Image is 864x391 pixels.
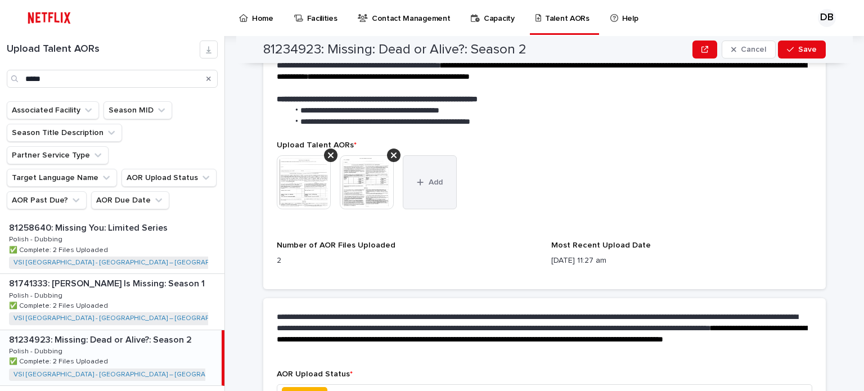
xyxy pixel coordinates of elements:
button: AOR Upload Status [121,169,217,187]
button: Add [403,155,457,209]
span: Number of AOR Files Uploaded [277,241,395,249]
p: Polish - Dubbing [9,233,65,244]
button: Season MID [103,101,172,119]
p: Polish - Dubbing [9,345,65,356]
button: Partner Service Type [7,146,109,164]
a: VSI [GEOGRAPHIC_DATA] - [GEOGRAPHIC_DATA] – [GEOGRAPHIC_DATA] [13,259,243,267]
button: Cancel [722,41,776,59]
button: Associated Facility [7,101,99,119]
p: ✅ Complete: 2 Files Uploaded [9,244,110,254]
span: Upload Talent AORs [277,141,357,149]
h1: Upload Talent AORs [7,43,200,56]
a: VSI [GEOGRAPHIC_DATA] - [GEOGRAPHIC_DATA] – [GEOGRAPHIC_DATA] [13,371,243,379]
input: Search [7,70,218,88]
p: [DATE] 11:27 am [551,255,812,267]
button: Target Language Name [7,169,117,187]
button: AOR Past Due? [7,191,87,209]
span: Save [798,46,817,53]
a: VSI [GEOGRAPHIC_DATA] - [GEOGRAPHIC_DATA] – [GEOGRAPHIC_DATA] [13,314,243,322]
span: AOR Upload Status [277,370,353,378]
span: Add [429,178,443,186]
img: ifQbXi3ZQGMSEF7WDB7W [22,7,76,29]
button: Season Title Description [7,124,122,142]
p: 81258640: Missing You: Limited Series [9,221,170,233]
div: DB [818,9,836,27]
h2: 81234923: Missing: Dead or Alive?: Season 2 [263,42,526,58]
p: 81741333: [PERSON_NAME] Is Missing: Season 1 [9,276,207,289]
p: ✅ Complete: 2 Files Uploaded [9,300,110,310]
p: Polish - Dubbing [9,290,65,300]
p: 2 [277,255,538,267]
p: ✅ Complete: 2 Files Uploaded [9,356,110,366]
button: AOR Due Date [91,191,169,209]
button: Save [778,41,826,59]
span: Cancel [741,46,766,53]
span: Most Recent Upload Date [551,241,651,249]
p: 81234923: Missing: Dead or Alive?: Season 2 [9,332,194,345]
